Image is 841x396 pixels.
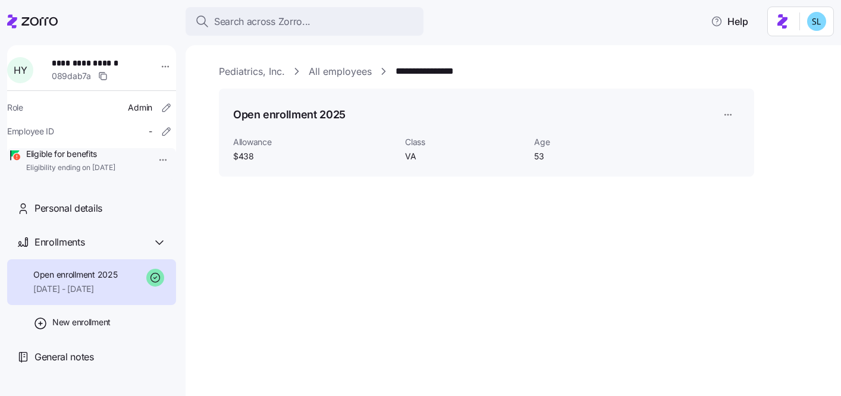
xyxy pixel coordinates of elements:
button: Search across Zorro... [186,7,423,36]
h1: Open enrollment 2025 [233,107,346,122]
span: Help [711,14,748,29]
span: 089dab7a [52,70,91,82]
span: Eligibility ending on [DATE] [26,163,115,173]
span: H Y [14,65,27,75]
span: $438 [233,150,396,162]
span: - [149,125,152,137]
span: Age [534,136,654,148]
img: 7c620d928e46699fcfb78cede4daf1d1 [807,12,826,31]
span: Class [405,136,525,148]
span: [DATE] - [DATE] [33,283,117,295]
span: Admin [128,102,152,114]
span: Enrollments [34,235,84,250]
span: New enrollment [52,316,111,328]
span: 53 [534,150,654,162]
span: Search across Zorro... [214,14,310,29]
span: Employee ID [7,125,54,137]
span: Open enrollment 2025 [33,269,117,281]
span: Personal details [34,201,102,216]
button: Help [701,10,758,33]
span: Allowance [233,136,396,148]
span: Eligible for benefits [26,148,115,160]
span: Role [7,102,23,114]
a: All employees [309,64,372,79]
span: General notes [34,350,94,364]
a: Pediatrics, Inc. [219,64,285,79]
span: VA [405,150,525,162]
